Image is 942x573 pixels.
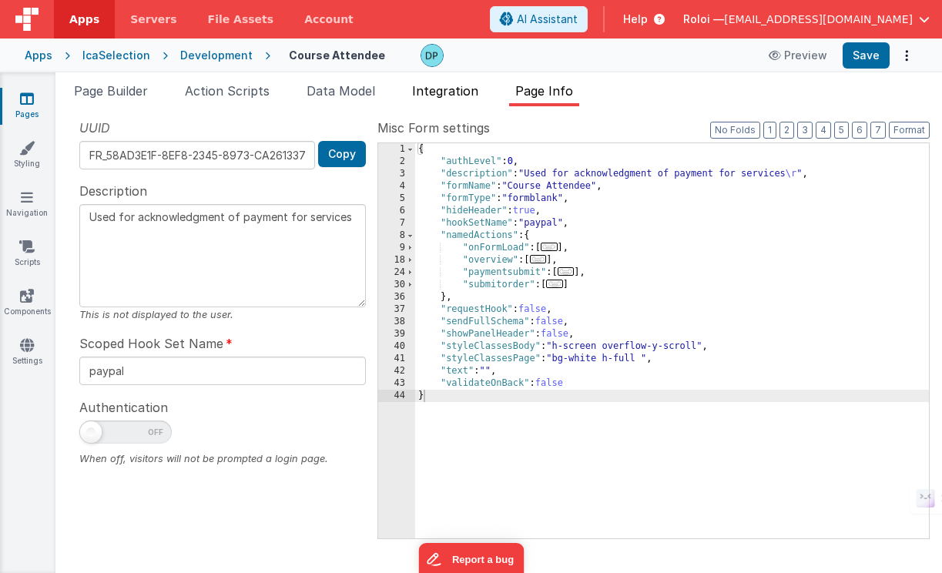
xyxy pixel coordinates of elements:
[852,122,867,139] button: 6
[307,83,375,99] span: Data Model
[683,12,724,27] span: Roloi —
[378,168,415,180] div: 3
[79,451,366,466] div: When off, visitors will not be prompted a login page.
[79,307,366,322] div: This is not displayed to the user.
[74,83,148,99] span: Page Builder
[378,193,415,205] div: 5
[378,205,415,217] div: 6
[130,12,176,27] span: Servers
[378,340,415,353] div: 40
[517,12,578,27] span: AI Assistant
[378,180,415,193] div: 4
[378,328,415,340] div: 39
[623,12,648,27] span: Help
[378,266,415,279] div: 24
[759,43,836,68] button: Preview
[180,48,253,63] div: Development
[185,83,270,99] span: Action Scripts
[378,230,415,242] div: 8
[208,12,274,27] span: File Assets
[79,119,110,137] span: UUID
[378,365,415,377] div: 42
[378,242,415,254] div: 9
[558,267,575,276] span: ...
[378,316,415,328] div: 38
[870,122,886,139] button: 7
[546,280,563,288] span: ...
[797,122,813,139] button: 3
[378,291,415,303] div: 36
[816,122,831,139] button: 4
[889,122,930,139] button: Format
[412,83,478,99] span: Integration
[69,12,99,27] span: Apps
[378,377,415,390] div: 43
[683,12,930,27] button: Roloi — [EMAIL_ADDRESS][DOMAIN_NAME]
[378,279,415,291] div: 30
[377,119,490,137] span: Misc Form settings
[378,390,415,402] div: 44
[25,48,52,63] div: Apps
[710,122,760,139] button: No Folds
[378,143,415,156] div: 1
[515,83,573,99] span: Page Info
[763,122,776,139] button: 1
[378,303,415,316] div: 37
[843,42,890,69] button: Save
[79,334,223,353] span: Scoped Hook Set Name
[289,49,385,61] h4: Course Attendee
[541,243,558,251] span: ...
[378,217,415,230] div: 7
[378,156,415,168] div: 2
[421,45,443,66] img: d6e3be1ce36d7fc35c552da2480304ca
[318,141,366,167] button: Copy
[82,48,150,63] div: IcaSelection
[834,122,849,139] button: 5
[779,122,794,139] button: 2
[79,182,147,200] span: Description
[378,353,415,365] div: 41
[530,255,547,263] span: ...
[378,254,415,266] div: 18
[896,45,917,66] button: Options
[724,12,913,27] span: [EMAIL_ADDRESS][DOMAIN_NAME]
[79,398,168,417] span: Authentication
[490,6,588,32] button: AI Assistant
